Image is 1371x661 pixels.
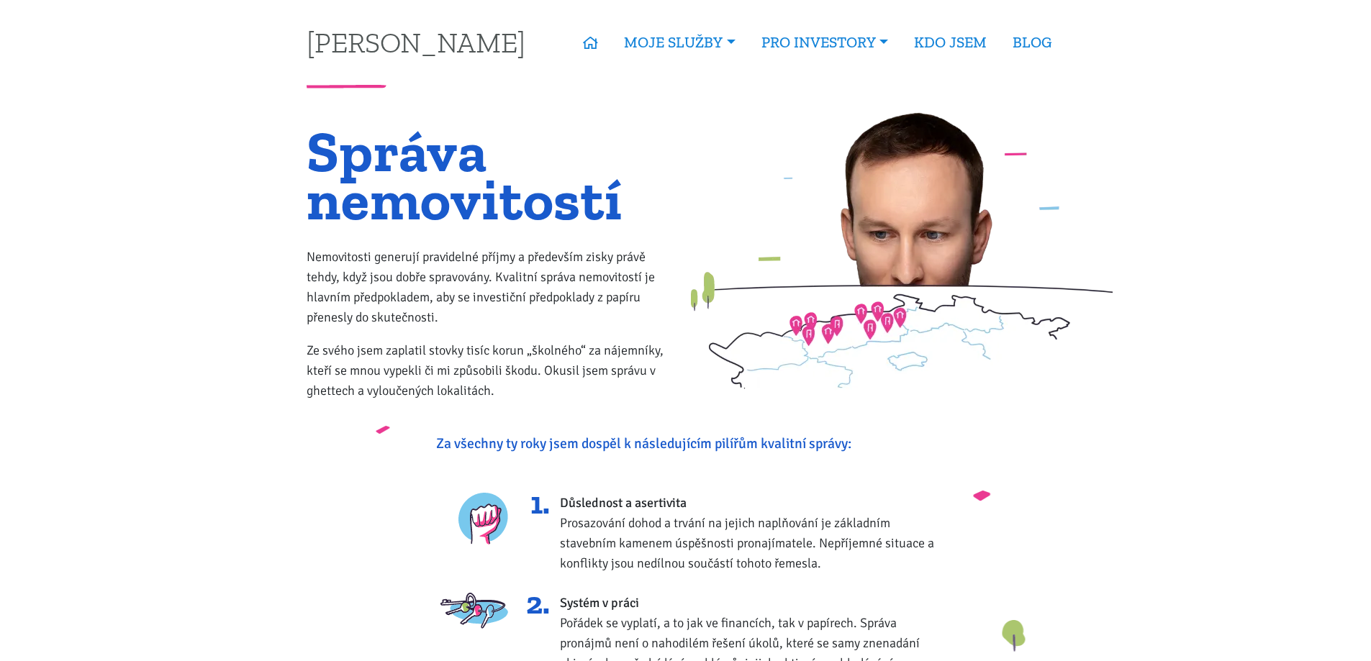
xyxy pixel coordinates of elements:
[521,493,550,513] span: 1.
[436,434,935,454] p: Za všechny ty roky jsem dospěl k následujícím pilířům kvalitní správy:
[521,593,550,613] span: 2.
[901,26,1000,59] a: KDO JSEM
[307,247,676,327] p: Nemovitosti generují pravidelné příjmy a především zisky právě tehdy, když jsou dobře spravovány....
[307,127,676,224] h1: Správa nemovitostí
[307,340,676,401] p: Ze svého jsem zaplatil stovky tisíc korun „školného“ za nájemníky, kteří se mnou vypekli či mi zp...
[611,26,748,59] a: MOJE SLUŽBY
[560,595,639,611] strong: Systém v práci
[748,26,901,59] a: PRO INVESTORY
[1000,26,1064,59] a: BLOG
[560,493,945,573] div: Prosazování dohod a trvání na jejich naplňování je základním stavebním kamenem úspěšnosti pronají...
[307,28,525,56] a: [PERSON_NAME]
[560,495,687,511] strong: Důslednost a asertivita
